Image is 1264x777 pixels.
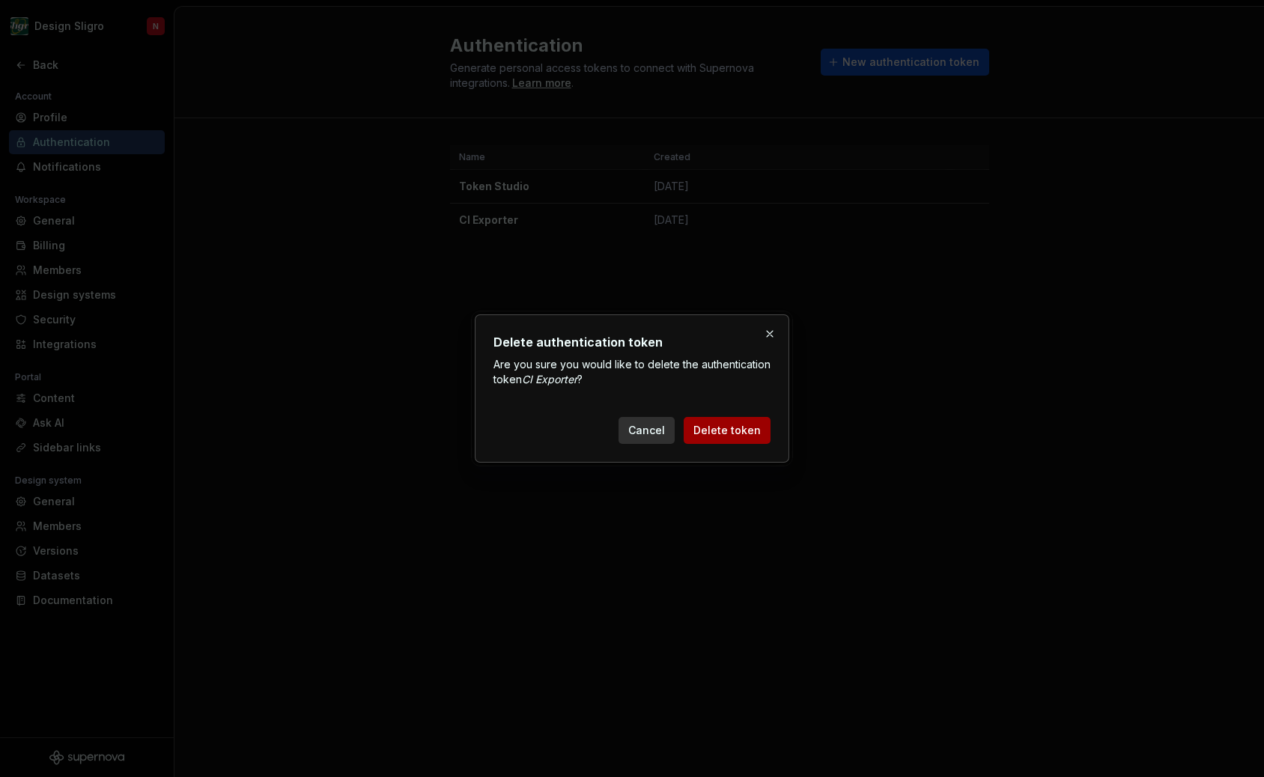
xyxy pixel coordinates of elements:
span: Cancel [628,423,665,438]
span: Delete token [693,423,761,438]
button: Cancel [619,417,675,444]
h2: Delete authentication token [493,333,771,351]
button: Delete token [684,417,771,444]
p: Are you sure you would like to delete the authentication token ? [493,357,771,387]
i: CI Exporter [522,373,577,386]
